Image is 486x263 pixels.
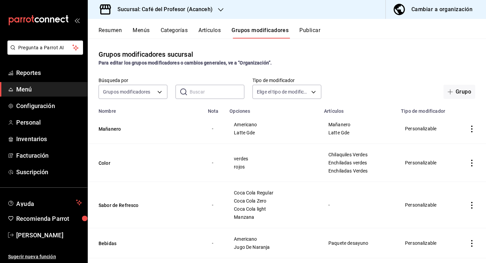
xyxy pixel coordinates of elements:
span: Reportes [16,68,82,77]
td: Personalizable [397,114,458,144]
span: Coca Cola Regular [234,190,312,195]
input: Buscar [190,85,244,99]
button: Pregunta a Parrot AI [7,41,83,55]
span: Americano [234,237,312,241]
span: rojos [234,164,312,169]
span: Sugerir nueva función [8,253,82,260]
td: - [204,144,226,182]
a: Pregunta a Parrot AI [5,49,83,56]
span: Configuración [16,101,82,110]
span: Ayuda [16,199,73,207]
button: Color [99,160,180,166]
span: Elige el tipo de modificador [257,88,309,95]
label: Búsqueda por [99,78,167,83]
span: Grupos modificadores [103,88,151,95]
span: Jugo De Naranja [234,245,312,249]
button: Resumen [99,27,122,38]
th: Opciones [225,104,320,114]
div: navigation tabs [99,27,486,38]
span: Suscripción [16,167,82,177]
span: Coca Cola light [234,207,312,211]
button: actions [468,202,475,209]
button: Sabor de Refresco [99,202,180,209]
button: Artículos [198,27,221,38]
span: Enchiladas Verdes [328,168,388,173]
span: Facturación [16,151,82,160]
td: Personalizable [397,144,458,182]
span: Inventarios [16,134,82,143]
button: Grupo [443,85,475,99]
button: actions [468,160,475,166]
label: Tipo de modificador [252,78,321,83]
button: Bebidas [99,240,180,247]
th: Tipo de modificador [397,104,458,114]
span: Personal [16,118,82,127]
th: Nota [204,104,226,114]
span: Menú [16,85,82,94]
button: Categorías [161,27,188,38]
button: open_drawer_menu [74,18,80,23]
td: Personalizable [397,228,458,258]
td: - [204,228,226,258]
button: Mañanero [99,126,180,132]
span: Enchiladas verdes [328,160,388,165]
td: - [204,114,226,144]
div: Cambiar a organización [411,5,473,14]
button: Menús [133,27,150,38]
span: Pregunta a Parrot AI [18,44,73,51]
button: Grupos modificadores [232,27,289,38]
th: Artículos [320,104,397,114]
span: Mañanero [328,122,388,127]
span: [PERSON_NAME] [16,231,82,240]
strong: Para editar los grupos modificadores o cambios generales, ve a “Organización”. [99,60,272,65]
button: actions [468,126,475,132]
div: - [328,201,389,209]
span: Manzana [234,215,312,219]
button: actions [468,240,475,247]
td: - [204,182,226,228]
span: Chilaquiles Verdes [328,152,388,157]
span: Latte Gde [234,130,312,135]
th: Nombre [88,104,204,114]
span: verdes [234,156,312,161]
span: Recomienda Parrot [16,214,82,223]
span: Coca Cola Zero [234,199,312,203]
span: Latte Gde [328,130,388,135]
span: Americano [234,122,312,127]
div: Grupos modificadores sucursal [99,49,193,59]
button: Publicar [299,27,320,38]
span: Paquete desayuno [328,241,388,245]
h3: Sucursal: Café del Profesor (Acanceh) [112,5,213,14]
td: Personalizable [397,182,458,228]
